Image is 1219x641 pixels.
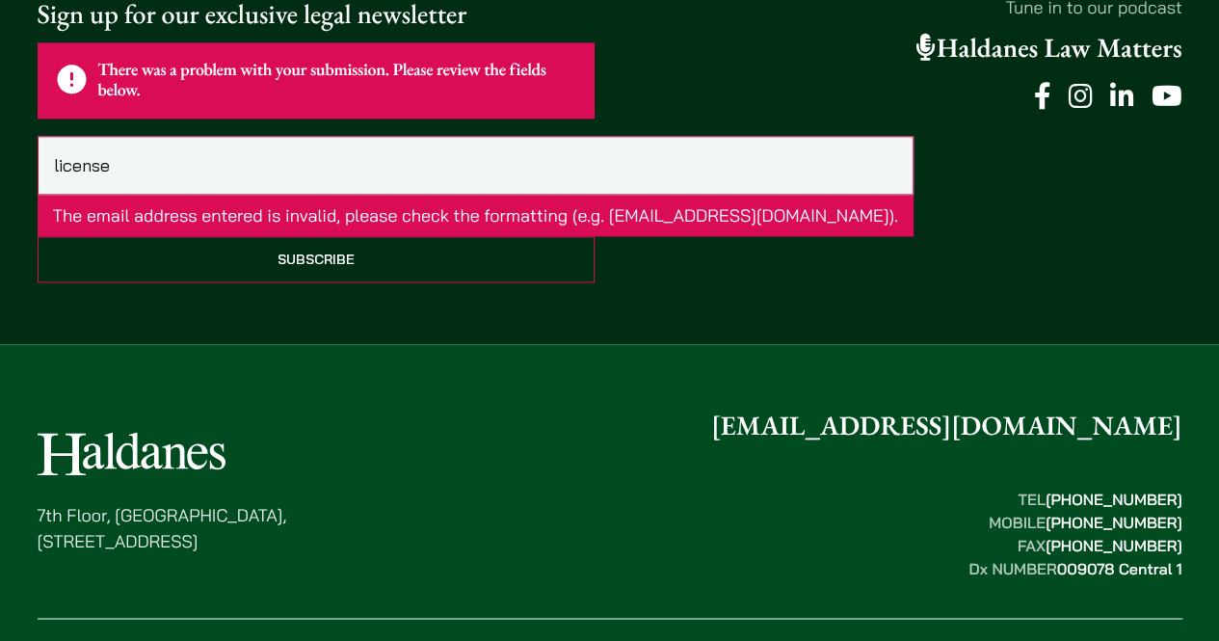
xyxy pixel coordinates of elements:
[38,236,595,282] input: Subscribe
[38,501,287,553] p: 7th Floor, [GEOGRAPHIC_DATA], [STREET_ADDRESS]
[711,409,1182,443] a: [EMAIL_ADDRESS][DOMAIN_NAME]
[38,42,595,119] h2: There was a problem with your submission. Please review the fields below.
[1046,512,1182,531] mark: [PHONE_NUMBER]
[916,31,1182,66] a: Haldanes Law Matters
[1046,489,1182,508] mark: [PHONE_NUMBER]
[38,195,914,236] div: The email address entered is invalid, please check the formatting (e.g. [EMAIL_ADDRESS][DOMAIN_NA...
[38,432,225,475] img: Logo of Haldanes
[1056,558,1181,577] mark: 009078 Central 1
[38,136,914,195] input: Email
[968,489,1181,577] strong: TEL MOBILE FAX Dx NUMBER
[1046,535,1182,554] mark: [PHONE_NUMBER]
